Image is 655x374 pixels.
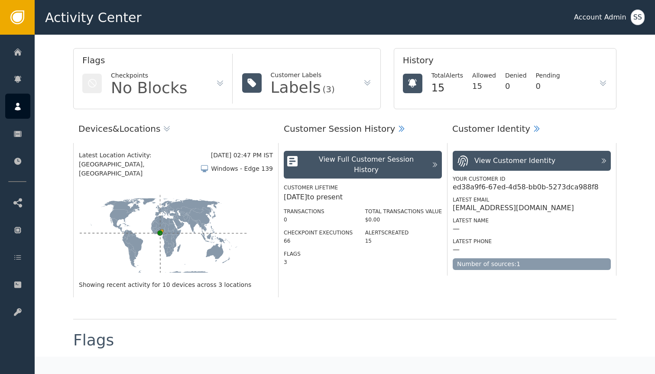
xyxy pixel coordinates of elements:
[453,196,611,204] div: Latest Email
[284,185,338,191] label: Customer Lifetime
[79,160,200,178] span: [GEOGRAPHIC_DATA], [GEOGRAPHIC_DATA]
[211,164,273,173] div: Windows - Edge 139
[284,192,442,202] div: [DATE] to present
[453,224,460,233] div: —
[78,122,160,135] div: Devices & Locations
[82,54,224,71] div: Flags
[431,71,463,80] div: Total Alerts
[284,122,395,135] div: Customer Session History
[45,8,142,27] span: Activity Center
[505,71,527,80] div: Denied
[631,10,645,25] button: SS
[79,280,273,289] div: Showing recent activity for 10 devices across 3 locations
[284,208,324,215] label: Transactions
[284,230,353,236] label: Checkpoint Executions
[472,80,496,92] div: 15
[271,80,321,95] div: Labels
[453,245,460,254] div: —
[453,258,611,270] div: Number of sources: 1
[505,80,527,92] div: 0
[365,230,409,236] label: Alerts Created
[365,208,442,215] label: Total Transactions Value
[322,85,334,94] div: (3)
[472,71,496,80] div: Allowed
[79,151,211,160] div: Latest Location Activity:
[474,156,555,166] div: View Customer Identity
[452,122,530,135] div: Customer Identity
[284,251,301,257] label: Flags
[536,71,560,80] div: Pending
[73,332,114,348] div: Flags
[431,80,463,96] div: 15
[453,204,574,212] div: [EMAIL_ADDRESS][DOMAIN_NAME]
[365,216,442,224] div: $0.00
[211,151,273,160] div: [DATE] 02:47 PM IST
[453,237,611,245] div: Latest Phone
[305,154,427,175] div: View Full Customer Session History
[453,183,599,192] div: ed38a9f6-67ed-4d58-bb0b-5273dca988f8
[271,71,335,80] div: Customer Labels
[574,12,626,23] div: Account Admin
[284,216,353,224] div: 0
[284,151,442,179] button: View Full Customer Session History
[111,80,188,96] div: No Blocks
[453,151,611,171] button: View Customer Identity
[453,217,611,224] div: Latest Name
[284,237,353,245] div: 66
[536,80,560,92] div: 0
[453,175,611,183] div: Your Customer ID
[284,258,353,266] div: 3
[403,54,607,71] div: History
[111,71,188,80] div: Checkpoints
[365,237,442,245] div: 15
